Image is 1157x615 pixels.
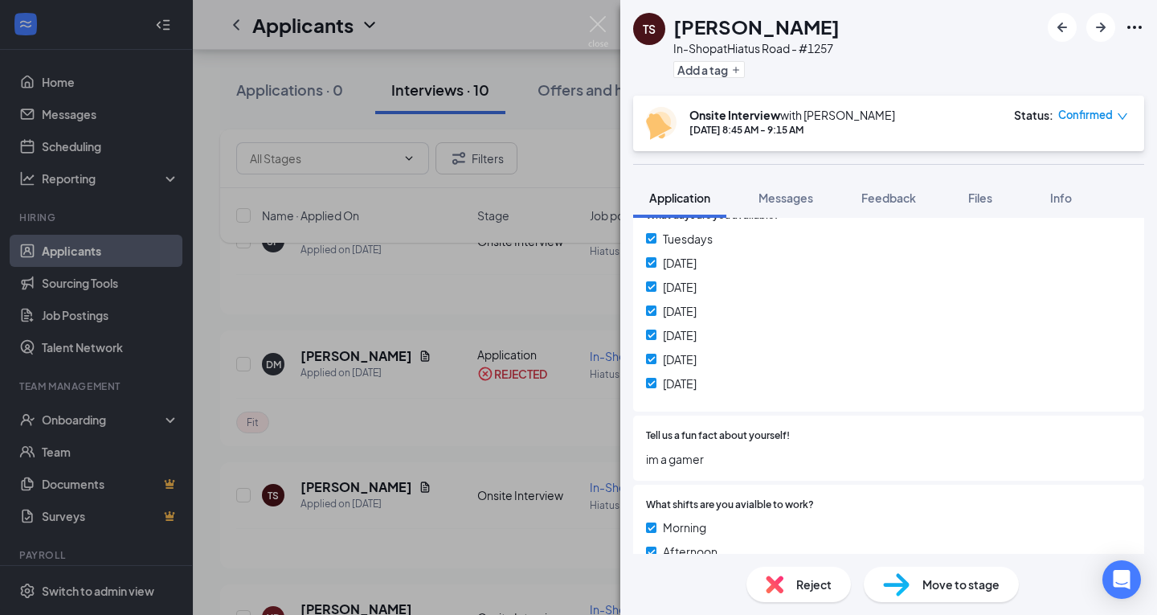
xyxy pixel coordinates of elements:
[646,450,1131,468] span: im a gamer
[663,278,697,296] span: [DATE]
[1086,13,1115,42] button: ArrowRight
[673,61,745,78] button: PlusAdd a tag
[663,543,718,560] span: Afternoon
[1117,111,1128,122] span: down
[663,351,697,368] span: [DATE]
[1048,13,1077,42] button: ArrowLeftNew
[663,254,697,272] span: [DATE]
[1091,18,1110,37] svg: ArrowRight
[968,191,992,205] span: Files
[689,108,780,122] b: Onsite Interview
[663,326,697,344] span: [DATE]
[649,191,710,205] span: Application
[663,519,706,536] span: Morning
[689,123,895,137] div: [DATE] 8:45 AM - 9:15 AM
[922,576,1000,593] span: Move to stage
[1125,18,1144,37] svg: Ellipses
[1058,107,1113,123] span: Confirmed
[861,191,916,205] span: Feedback
[796,576,832,593] span: Reject
[643,21,656,37] div: TS
[689,107,895,123] div: with [PERSON_NAME]
[731,65,741,75] svg: Plus
[663,375,697,392] span: [DATE]
[646,428,790,444] span: Tell us a fun fact about yourself!
[673,13,840,40] h1: [PERSON_NAME]
[673,40,840,56] div: In-Shop at Hiatus Road - #1257
[1014,107,1053,123] div: Status :
[1102,560,1141,599] div: Open Intercom Messenger
[663,230,713,248] span: Tuesdays
[646,498,814,513] span: What shifts are you avialble to work?
[758,191,813,205] span: Messages
[1050,191,1072,205] span: Info
[663,302,697,320] span: [DATE]
[1053,18,1072,37] svg: ArrowLeftNew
